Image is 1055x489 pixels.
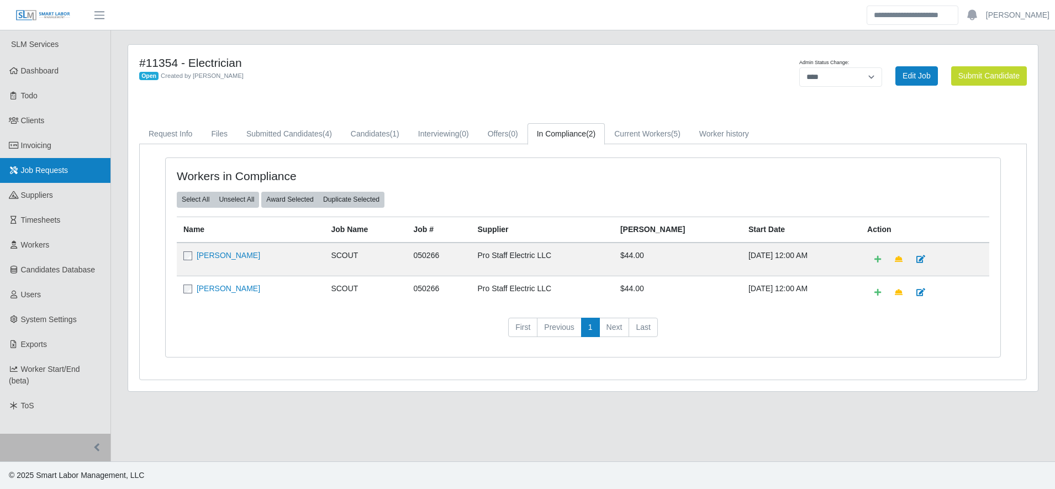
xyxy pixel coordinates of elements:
span: © 2025 Smart Labor Management, LLC [9,471,144,480]
a: Request Info [139,123,202,145]
a: Interviewing [409,123,478,145]
div: bulk actions [177,192,259,207]
th: Name [177,217,324,243]
td: [DATE] 12:00 AM [742,276,861,309]
th: Start Date [742,217,861,243]
span: Candidates Database [21,265,96,274]
td: $44.00 [614,243,742,276]
span: Dashboard [21,66,59,75]
span: (0) [460,129,469,138]
span: Invoicing [21,141,51,150]
span: Timesheets [21,215,61,224]
h4: #11354 - Electrician [139,56,650,70]
h4: Workers in Compliance [177,169,505,183]
a: Worker history [690,123,758,145]
a: Make Team Lead [888,250,910,269]
td: SCOUT [324,243,407,276]
th: [PERSON_NAME] [614,217,742,243]
a: Add Default Cost Code [867,250,888,269]
a: In Compliance [527,123,605,145]
input: Search [867,6,958,25]
span: (4) [323,129,332,138]
td: 050266 [407,243,471,276]
a: Current Workers [605,123,690,145]
span: Created by [PERSON_NAME] [161,72,244,79]
a: Files [202,123,237,145]
td: 050266 [407,276,471,309]
th: Action [861,217,989,243]
span: Exports [21,340,47,349]
button: Duplicate Selected [318,192,384,207]
a: Edit Job [895,66,938,86]
td: Pro Staff Electric LLC [471,276,614,309]
button: Unselect All [214,192,259,207]
th: Job Name [324,217,407,243]
span: (2) [586,129,595,138]
span: Workers [21,240,50,249]
span: Users [21,290,41,299]
td: [DATE] 12:00 AM [742,243,861,276]
span: Todo [21,91,38,100]
a: Make Team Lead [888,283,910,302]
span: Job Requests [21,166,68,175]
a: [PERSON_NAME] [986,9,1049,21]
button: Select All [177,192,214,207]
td: SCOUT [324,276,407,309]
a: Candidates [341,123,409,145]
span: ToS [21,401,34,410]
th: Job # [407,217,471,243]
td: $44.00 [614,276,742,309]
button: Submit Candidate [951,66,1027,86]
button: Award Selected [261,192,319,207]
span: (5) [671,129,681,138]
span: (1) [390,129,399,138]
a: [PERSON_NAME] [197,251,260,260]
a: Add Default Cost Code [867,283,888,302]
span: SLM Services [11,40,59,49]
img: SLM Logo [15,9,71,22]
a: Submitted Candidates [237,123,341,145]
td: Pro Staff Electric LLC [471,243,614,276]
th: Supplier [471,217,614,243]
a: 1 [581,318,600,338]
span: System Settings [21,315,77,324]
div: bulk actions [261,192,384,207]
span: Suppliers [21,191,53,199]
label: Admin Status Change: [799,59,849,67]
span: (0) [509,129,518,138]
a: Offers [478,123,527,145]
nav: pagination [177,318,989,346]
span: Clients [21,116,45,125]
a: [PERSON_NAME] [197,284,260,293]
span: Open [139,72,159,81]
span: Worker Start/End (beta) [9,365,80,385]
